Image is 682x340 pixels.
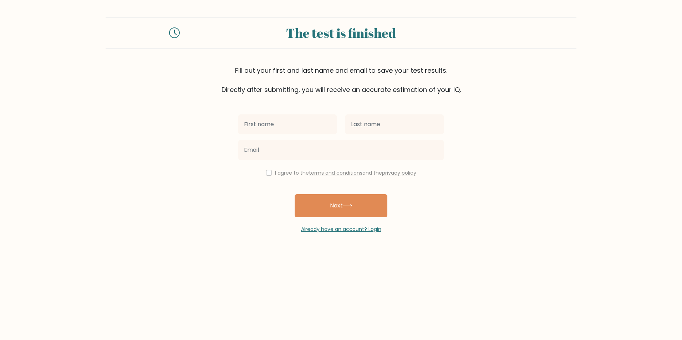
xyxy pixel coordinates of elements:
a: terms and conditions [309,169,362,176]
button: Next [295,194,387,217]
label: I agree to the and the [275,169,416,176]
input: Email [238,140,444,160]
div: The test is finished [188,23,494,42]
input: First name [238,114,337,134]
input: Last name [345,114,444,134]
a: privacy policy [382,169,416,176]
div: Fill out your first and last name and email to save your test results. Directly after submitting,... [106,66,576,94]
a: Already have an account? Login [301,226,381,233]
